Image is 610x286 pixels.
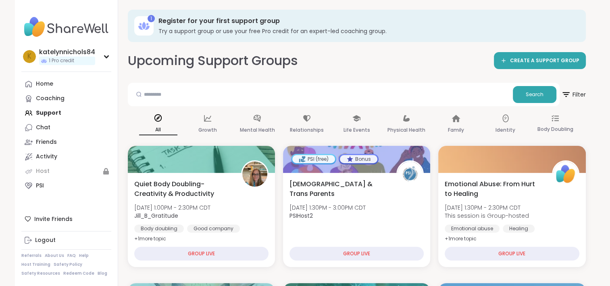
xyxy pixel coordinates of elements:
[240,125,275,135] p: Mental Health
[21,179,111,193] a: PSI
[21,91,111,106] a: Coaching
[398,162,423,187] img: PSIHost2
[158,17,575,25] h3: Register for your first support group
[495,125,515,135] p: Identity
[128,52,298,70] h2: Upcoming Support Groups
[36,80,53,88] div: Home
[36,124,50,132] div: Chat
[445,212,529,220] span: This session is Group-hosted
[445,225,500,233] div: Emotional abuse
[242,162,267,187] img: Jill_B_Gratitude
[67,253,76,259] a: FAQ
[54,262,82,267] a: Safety Policy
[526,91,543,98] span: Search
[537,124,573,134] p: Body Doubling
[21,271,60,276] a: Safety Resources
[21,13,111,41] img: ShareWell Nav Logo
[553,162,578,187] img: ShareWell
[36,95,65,103] div: Coaching
[36,182,44,190] div: PSI
[289,179,387,199] span: [DEMOGRAPHIC_DATA] & Trans Parents
[21,212,111,226] div: Invite Friends
[494,52,586,69] a: CREATE A SUPPORT GROUP
[187,225,240,233] div: Good company
[561,85,586,104] span: Filter
[134,179,232,199] span: Quiet Body Doubling- Creativity & Productivity
[36,138,57,146] div: Friends
[49,57,74,64] span: 1 Pro credit
[21,253,42,259] a: Referrals
[134,225,184,233] div: Body doubling
[290,125,324,135] p: Relationships
[36,167,50,175] div: Host
[27,51,31,62] span: k
[561,83,586,106] button: Filter
[134,204,210,212] span: [DATE] 1:00PM - 2:30PM CDT
[63,271,94,276] a: Redeem Code
[343,125,370,135] p: Life Events
[98,271,107,276] a: Blog
[21,233,111,248] a: Logout
[21,135,111,149] a: Friends
[340,155,377,163] div: Bonus
[134,212,178,220] b: Jill_B_Gratitude
[45,253,64,259] a: About Us
[198,125,217,135] p: Growth
[139,125,177,135] p: All
[39,48,95,57] div: katelynnichols84
[21,164,111,179] a: Host
[21,120,111,135] a: Chat
[158,27,575,35] h3: Try a support group or use your free Pro credit for an expert-led coaching group.
[148,15,155,22] div: 1
[289,212,313,220] b: PSIHost2
[79,253,89,259] a: Help
[510,57,579,64] span: CREATE A SUPPORT GROUP
[387,125,425,135] p: Physical Health
[448,125,464,135] p: Family
[513,86,556,103] button: Search
[21,77,111,91] a: Home
[503,225,535,233] div: Healing
[289,247,424,261] div: GROUP LIVE
[35,236,56,244] div: Logout
[445,204,529,212] span: [DATE] 1:30PM - 2:30PM CDT
[445,247,579,261] div: GROUP LIVE
[36,153,57,161] div: Activity
[292,155,335,163] div: PSI (free)
[445,179,543,199] span: Emotional Abuse: From Hurt to Healing
[134,247,269,261] div: GROUP LIVE
[289,204,366,212] span: [DATE] 1:30PM - 3:00PM CDT
[21,262,50,267] a: Host Training
[21,149,111,164] a: Activity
